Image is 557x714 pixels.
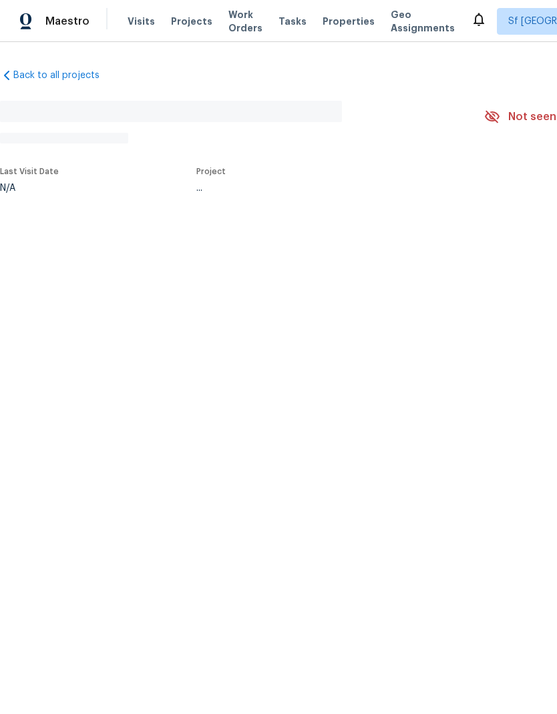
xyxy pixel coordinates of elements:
[196,184,453,193] div: ...
[196,167,226,175] span: Project
[228,8,262,35] span: Work Orders
[391,8,455,35] span: Geo Assignments
[323,15,375,28] span: Properties
[45,15,89,28] span: Maestro
[278,17,307,26] span: Tasks
[171,15,212,28] span: Projects
[128,15,155,28] span: Visits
